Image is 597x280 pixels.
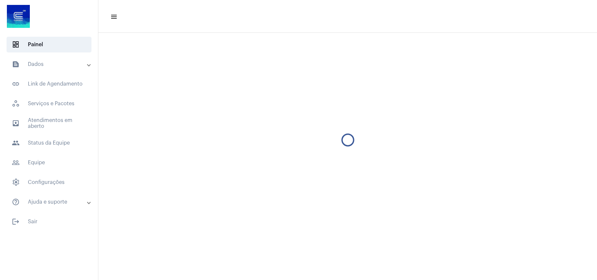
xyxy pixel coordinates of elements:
[12,198,88,206] mat-panel-title: Ajuda e suporte
[12,60,88,68] mat-panel-title: Dados
[12,41,20,49] span: sidenav icon
[7,115,91,131] span: Atendimentos em aberto
[12,119,20,127] mat-icon: sidenav icon
[7,37,91,52] span: Painel
[7,76,91,92] span: Link de Agendamento
[12,178,20,186] span: sidenav icon
[12,60,20,68] mat-icon: sidenav icon
[7,96,91,111] span: Serviços e Pacotes
[5,3,31,30] img: d4669ae0-8c07-2337-4f67-34b0df7f5ae4.jpeg
[4,56,98,72] mat-expansion-panel-header: sidenav iconDados
[7,174,91,190] span: Configurações
[4,194,98,210] mat-expansion-panel-header: sidenav iconAjuda e suporte
[12,198,20,206] mat-icon: sidenav icon
[110,13,117,21] mat-icon: sidenav icon
[12,80,20,88] mat-icon: sidenav icon
[7,155,91,170] span: Equipe
[12,218,20,226] mat-icon: sidenav icon
[12,139,20,147] mat-icon: sidenav icon
[12,159,20,167] mat-icon: sidenav icon
[7,135,91,151] span: Status da Equipe
[7,214,91,230] span: Sair
[12,100,20,108] span: sidenav icon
